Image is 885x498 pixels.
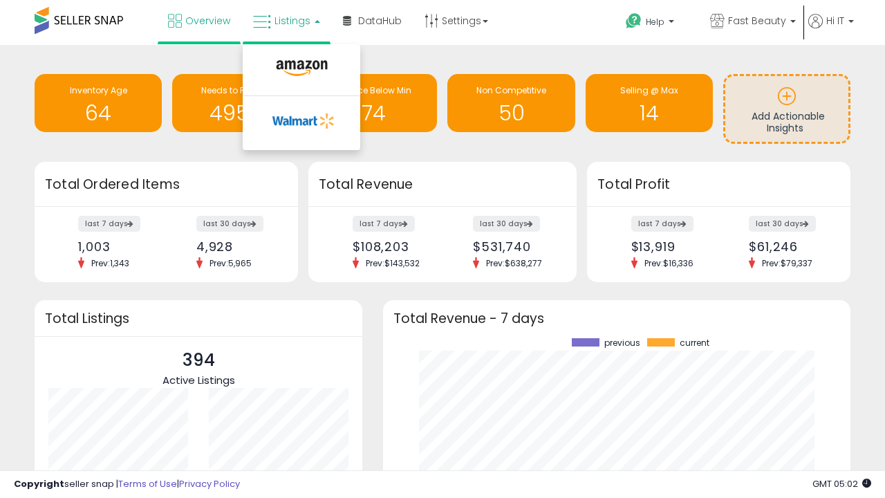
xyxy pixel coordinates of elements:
span: current [680,338,709,348]
label: last 30 days [473,216,540,232]
span: DataHub [358,14,402,28]
div: $108,203 [353,239,432,254]
div: seller snap | | [14,478,240,491]
h3: Total Listings [45,313,352,324]
a: Selling @ Max 14 [586,74,713,132]
span: Prev: 1,343 [84,257,136,269]
strong: Copyright [14,477,64,490]
h3: Total Ordered Items [45,175,288,194]
span: Selling @ Max [620,84,678,96]
label: last 30 days [749,216,816,232]
a: Inventory Age 64 [35,74,162,132]
label: last 7 days [78,216,140,232]
h1: 64 [41,102,155,124]
label: last 7 days [353,216,415,232]
a: BB Price Below Min 74 [310,74,437,132]
label: last 30 days [196,216,263,232]
span: Prev: 5,965 [203,257,259,269]
div: 1,003 [78,239,156,254]
span: 2025-09-15 05:02 GMT [812,477,871,490]
span: previous [604,338,640,348]
span: Non Competitive [476,84,546,96]
span: Help [646,16,664,28]
a: Help [615,2,698,45]
span: Prev: $143,532 [359,257,427,269]
div: 4,928 [196,239,274,254]
a: Non Competitive 50 [447,74,575,132]
span: Prev: $79,337 [755,257,819,269]
span: Prev: $638,277 [479,257,549,269]
span: Active Listings [162,373,235,387]
p: 394 [162,347,235,373]
div: $13,919 [631,239,709,254]
a: Privacy Policy [179,477,240,490]
a: Hi IT [808,14,854,45]
span: Needs to Reprice [201,84,271,96]
a: Needs to Reprice 4956 [172,74,299,132]
h3: Total Profit [597,175,840,194]
span: Hi IT [826,14,844,28]
h1: 74 [317,102,430,124]
h1: 4956 [179,102,292,124]
a: Terms of Use [118,477,177,490]
h1: 14 [593,102,706,124]
h3: Total Revenue - 7 days [393,313,840,324]
label: last 7 days [631,216,693,232]
span: Overview [185,14,230,28]
span: Inventory Age [70,84,127,96]
a: Add Actionable Insights [725,76,848,142]
span: Fast Beauty [728,14,786,28]
span: Add Actionable Insights [752,109,825,136]
h1: 50 [454,102,568,124]
div: $61,246 [749,239,826,254]
span: Prev: $16,336 [637,257,700,269]
span: Listings [274,14,310,28]
h3: Total Revenue [319,175,566,194]
i: Get Help [625,12,642,30]
div: $531,740 [473,239,552,254]
span: BB Price Below Min [335,84,411,96]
